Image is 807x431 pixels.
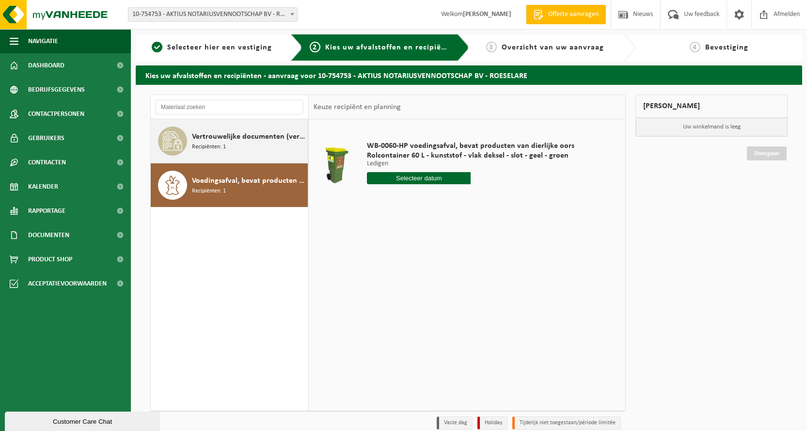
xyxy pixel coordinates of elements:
[192,175,305,187] span: Voedingsafval, bevat producten van dierlijke oorsprong, onverpakt, categorie 3
[141,42,283,53] a: 1Selecteer hier een vestiging
[28,175,58,199] span: Kalender
[546,10,601,19] span: Offerte aanvragen
[28,126,64,150] span: Gebruikers
[463,11,511,18] strong: [PERSON_NAME]
[325,44,459,51] span: Kies uw afvalstoffen en recipiënten
[367,151,574,160] span: Rolcontainer 60 L - kunststof - vlak deksel - slot - geel - groen
[152,42,162,52] span: 1
[512,416,621,430] li: Tijdelijk niet toegestaan/période limitée
[28,199,65,223] span: Rapportage
[5,410,162,431] iframe: chat widget
[151,163,308,207] button: Voedingsafval, bevat producten van dierlijke oorsprong, onverpakt, categorie 3 Recipiënten: 1
[502,44,604,51] span: Overzicht van uw aanvraag
[367,141,574,151] span: WB-0060-HP voedingsafval, bevat producten van dierlijke oors
[28,29,58,53] span: Navigatie
[136,65,802,84] h2: Kies uw afvalstoffen en recipiënten - aanvraag voor 10-754753 - AKTIUS NOTARIUSVENNOOTSCHAP BV - ...
[635,95,788,118] div: [PERSON_NAME]
[192,187,226,196] span: Recipiënten: 1
[705,44,748,51] span: Bevestiging
[437,416,473,430] li: Vaste dag
[747,146,787,160] a: Doorgaan
[28,78,85,102] span: Bedrijfsgegevens
[28,271,107,296] span: Acceptatievoorwaarden
[526,5,606,24] a: Offerte aanvragen
[477,416,507,430] li: Holiday
[128,8,297,21] span: 10-754753 - AKTIUS NOTARIUSVENNOOTSCHAP BV - ROESELARE
[167,44,272,51] span: Selecteer hier een vestiging
[192,143,226,152] span: Recipiënten: 1
[486,42,497,52] span: 3
[309,95,406,119] div: Keuze recipiënt en planning
[28,102,84,126] span: Contactpersonen
[151,119,308,163] button: Vertrouwelijke documenten (vernietiging - recyclage) Recipiënten: 1
[28,223,69,247] span: Documenten
[367,160,574,167] p: Ledigen
[690,42,700,52] span: 4
[28,150,66,175] span: Contracten
[28,247,72,271] span: Product Shop
[636,118,787,136] p: Uw winkelmand is leeg
[156,100,303,114] input: Materiaal zoeken
[310,42,320,52] span: 2
[192,131,305,143] span: Vertrouwelijke documenten (vernietiging - recyclage)
[128,7,298,22] span: 10-754753 - AKTIUS NOTARIUSVENNOOTSCHAP BV - ROESELARE
[367,172,471,184] input: Selecteer datum
[28,53,64,78] span: Dashboard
